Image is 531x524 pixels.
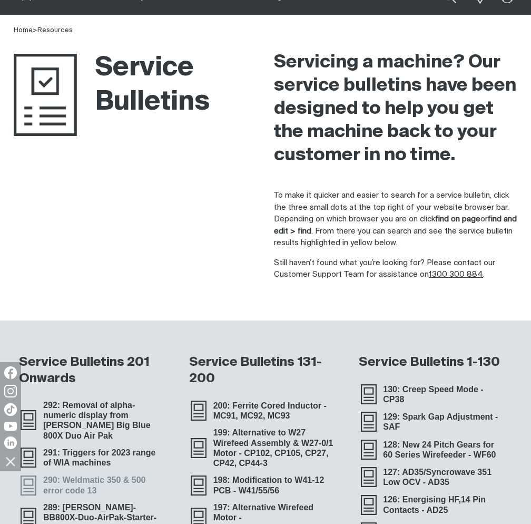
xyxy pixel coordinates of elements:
[4,366,17,379] img: Facebook
[36,446,172,470] span: 291: Triggers for 2023 range of WIA machines
[19,474,172,496] a: 290: Weldmatic 350 & 500 error code 13
[19,400,172,441] a: 292: Removal of alpha-numeric display from Miller Big Blue 800X Duo Air Pak
[19,354,172,387] h3: Service Bulletins 201 Onwards
[14,27,33,34] a: Home
[4,436,17,449] img: LinkedIn
[377,438,512,461] span: 128: New 24 Pitch Gears for 60 Series Wirefeeder - WF60
[359,411,512,433] a: 129: Spark Gap Adjustment - SAF
[359,439,512,461] a: 128: New 24 Pitch Gears for 60 Series Wirefeeder - WF60
[206,473,342,497] span: 198: Modification to W41-12 PCB - W41/55/56
[189,474,342,496] a: 198: Modification to W41-12 PCB - W41/55/56
[359,493,512,516] a: 126: Energising HF,14 Pin Contacts - AD25
[36,473,172,497] span: 290: Weldmatic 350 & 500 error code 13
[189,354,342,387] h3: Service Bulletins 131-200
[377,410,512,434] span: 129: Spark Gap Adjustment - SAF
[359,383,512,405] a: 130: Creep Speed Mode - CP38
[2,452,19,470] img: hide socials
[37,27,73,34] a: Resources
[189,427,342,469] a: 199: Alternative to W27 Wirefeed Assembly & W27-0/1 Motor - CP102, CP105, CP27, CP42, CP44-3
[206,399,342,423] span: 200: Ferrite Cored Inductor - MC91, MC92, MC93
[274,257,517,281] p: Still haven’t found what you’re looking for? Please contact our Customer Support Team for assista...
[14,51,257,120] h1: Service Bulletins
[274,190,517,249] p: To make it quicker and easier to search for a service bulletin, click the three small dots at the...
[274,215,517,235] strong: find and edit > find
[359,354,512,371] h3: Service Bulletins 1-130
[435,215,480,223] strong: find on page
[4,385,17,397] img: Instagram
[36,399,172,442] span: 292: Removal of alpha-numeric display from [PERSON_NAME] Big Blue 800X Duo Air Pak
[4,403,17,416] img: TikTok
[377,383,512,406] span: 130: Creep Speed Mode - CP38
[429,270,483,278] a: 1300 300 884
[4,422,17,431] img: YouTube
[377,493,512,517] span: 126: Energising HF,14 Pin Contacts - AD25
[206,426,342,470] span: 199: Alternative to W27 Wirefeed Assembly & W27-0/1 Motor - CP102, CP105, CP27, CP42, CP44-3
[274,51,517,167] h2: Servicing a machine? Our service bulletins have been designed to help you get the machine back to...
[189,400,342,422] a: 200: Ferrite Cored Inductor - MC91, MC92, MC93
[377,465,512,489] span: 127: AD35/Syncrowave 351 Low OCV - AD35
[359,466,512,488] a: 127: AD35/Syncrowave 351 Low OCV - AD35
[33,27,37,34] span: >
[19,447,172,469] a: 291: Triggers for 2023 range of WIA machines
